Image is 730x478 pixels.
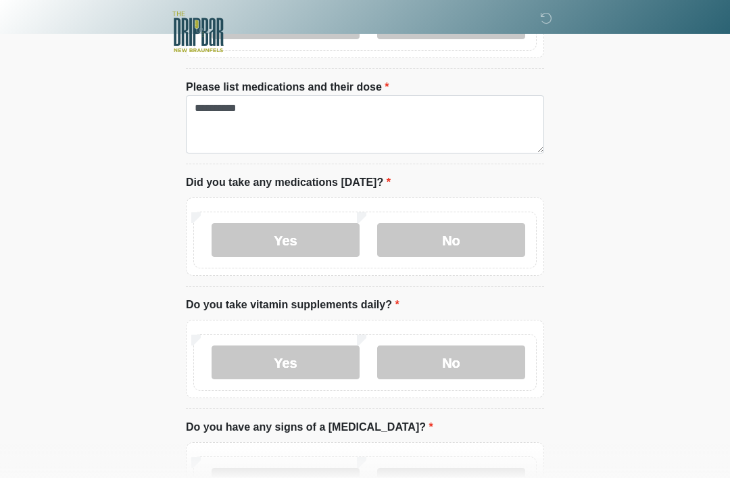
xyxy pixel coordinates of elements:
label: Please list medications and their dose [186,79,389,95]
label: Do you have any signs of a [MEDICAL_DATA]? [186,419,433,435]
label: No [377,223,525,257]
label: Yes [212,345,360,379]
label: Did you take any medications [DATE]? [186,174,391,191]
label: Do you take vitamin supplements daily? [186,297,399,313]
label: Yes [212,223,360,257]
label: No [377,345,525,379]
img: The DRIPBaR - New Braunfels Logo [172,10,224,54]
